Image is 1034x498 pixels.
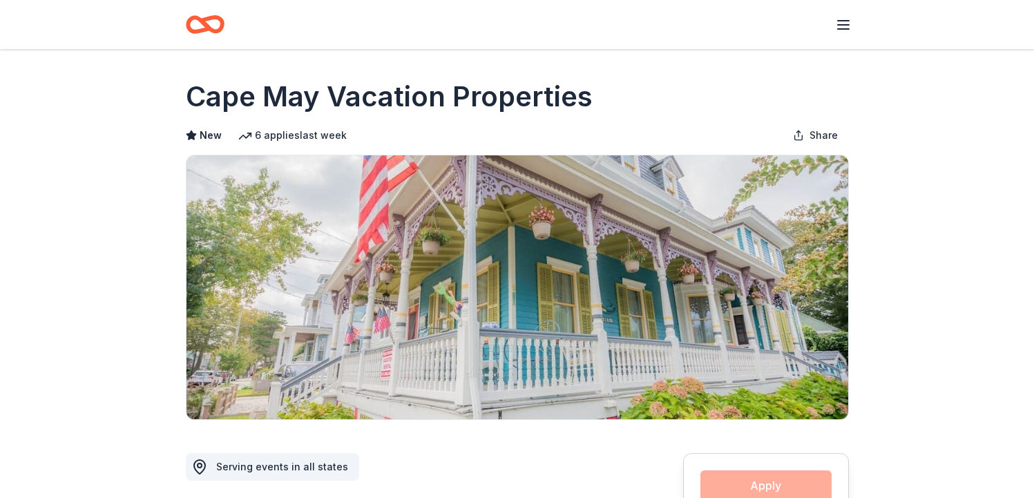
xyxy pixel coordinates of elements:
img: Image for Cape May Vacation Properties [186,155,848,419]
span: Serving events in all states [216,461,348,472]
div: 6 applies last week [238,127,347,144]
span: Share [810,127,838,144]
span: New [200,127,222,144]
h1: Cape May Vacation Properties [186,77,593,116]
button: Share [782,122,849,149]
a: Home [186,8,224,41]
